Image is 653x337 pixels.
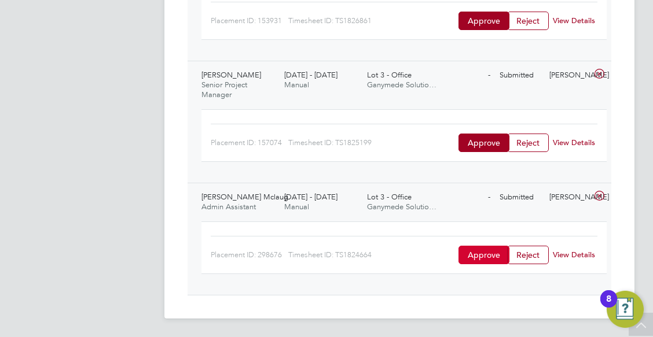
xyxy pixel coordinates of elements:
div: 8 [606,299,611,314]
span: Ganymede Solutio… [367,80,436,90]
span: Admin Assistant [201,202,256,212]
button: Open Resource Center, 8 new notifications [607,291,644,328]
div: [PERSON_NAME] [545,188,595,207]
span: [DATE] - [DATE] [284,70,337,80]
span: [PERSON_NAME] [201,70,261,80]
div: - [446,188,496,207]
button: Reject [507,12,549,30]
button: Approve [458,12,509,30]
button: Approve [458,246,509,264]
div: Placement ID: 157074 [211,134,288,152]
span: Ganymede Solutio… [367,202,436,212]
div: Timesheet ID: TS1826861 [288,12,458,30]
span: [DATE] - [DATE] [284,192,337,202]
button: Reject [507,246,549,264]
div: Timesheet ID: TS1825199 [288,134,458,152]
div: Placement ID: 298676 [211,246,288,264]
div: Submitted [495,188,545,207]
div: - [446,66,496,85]
div: Submitted [495,66,545,85]
button: Reject [507,134,549,152]
span: Lot 3 - Office [367,70,412,80]
div: Timesheet ID: TS1824664 [288,246,458,264]
div: [PERSON_NAME] [545,66,595,85]
span: Lot 3 - Office [367,192,412,202]
a: View Details [553,16,595,25]
a: View Details [553,250,595,260]
span: Manual [284,80,309,90]
span: [PERSON_NAME] Mclaug… [201,192,296,202]
span: Senior Project Manager [201,80,247,99]
div: Placement ID: 153931 [211,12,288,30]
a: View Details [553,138,595,147]
button: Approve [458,134,509,152]
span: Manual [284,202,309,212]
